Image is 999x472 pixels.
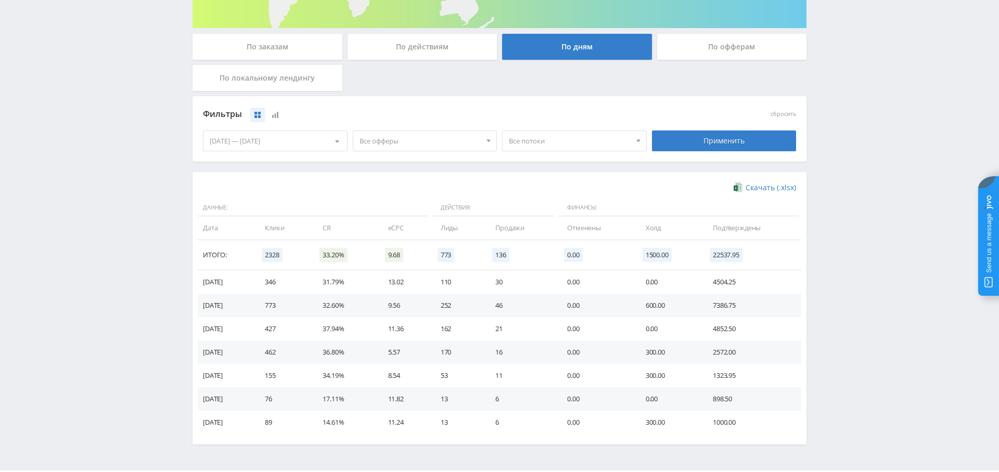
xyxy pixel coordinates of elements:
td: 155 [254,364,312,387]
td: 37.94% [312,317,377,340]
span: Все офферы [360,131,481,151]
td: 46 [485,294,557,317]
div: По действиям [348,34,497,60]
td: 21 [485,317,557,340]
td: 31.79% [312,270,377,294]
td: 11 [485,364,557,387]
td: 252 [430,294,485,317]
td: Продажи [485,216,557,240]
span: 33.20% [319,248,347,262]
td: 1000.00 [702,411,801,434]
td: 427 [254,317,312,340]
td: 0.00 [557,294,635,317]
div: По заказам [193,34,342,60]
td: 0.00 [557,317,635,340]
td: 17.11% [312,387,377,411]
td: 898.50 [702,387,801,411]
td: [DATE] [198,387,254,411]
td: [DATE] [198,364,254,387]
td: 0.00 [635,387,702,411]
td: 170 [430,340,485,364]
span: 136 [492,248,509,262]
button: сбросить [771,111,796,117]
img: xlsx [734,182,742,192]
td: 1323.95 [702,364,801,387]
td: 0.00 [557,411,635,434]
div: Применить [652,130,797,151]
td: 16 [485,340,557,364]
td: 8.54 [378,364,430,387]
div: По локальному лендингу [193,65,342,91]
td: 32.60% [312,294,377,317]
td: [DATE] [198,317,254,340]
td: 13 [430,411,485,434]
span: Данные: [198,199,428,217]
td: 162 [430,317,485,340]
td: 36.80% [312,340,377,364]
td: 600.00 [635,294,702,317]
span: 9.68 [385,248,403,262]
td: 4852.50 [702,317,801,340]
td: 13 [430,387,485,411]
td: 0.00 [557,364,635,387]
td: 11.24 [378,411,430,434]
td: Холд [635,216,702,240]
td: 89 [254,411,312,434]
td: 0.00 [557,270,635,294]
div: По дням [502,34,652,60]
td: [DATE] [198,340,254,364]
td: 346 [254,270,312,294]
td: 0.00 [557,340,635,364]
span: Скачать (.xlsx) [746,183,796,192]
td: 14.61% [312,411,377,434]
td: 34.19% [312,364,377,387]
td: 53 [430,364,485,387]
td: 11.36 [378,317,430,340]
td: 300.00 [635,364,702,387]
span: 773 [438,248,455,262]
td: 300.00 [635,411,702,434]
td: 6 [485,411,557,434]
td: 462 [254,340,312,364]
td: 6 [485,387,557,411]
td: [DATE] [198,411,254,434]
span: 22537.95 [710,248,742,262]
td: Клики [254,216,312,240]
div: По офферам [657,34,807,60]
td: eCPC [378,216,430,240]
td: [DATE] [198,270,254,294]
td: Дата [198,216,254,240]
td: Отменены [557,216,635,240]
span: Все потоки [509,131,631,151]
td: 5.57 [378,340,430,364]
td: CR [312,216,377,240]
td: 110 [430,270,485,294]
td: 773 [254,294,312,317]
td: 9.56 [378,294,430,317]
span: Финансы: [559,199,799,217]
td: 30 [485,270,557,294]
td: 76 [254,387,312,411]
div: Фильтры [203,107,647,122]
td: 4504.25 [702,270,801,294]
td: 11.82 [378,387,430,411]
td: 300.00 [635,340,702,364]
div: [DATE] — [DATE] [203,131,347,151]
span: 1500.00 [643,248,672,262]
td: 2572.00 [702,340,801,364]
td: 13.02 [378,270,430,294]
td: Итого: [198,240,254,270]
td: 0.00 [635,317,702,340]
td: Лиды [430,216,485,240]
span: 2328 [262,248,282,262]
span: Действия: [433,199,554,217]
span: 0.00 [564,248,582,262]
td: 0.00 [635,270,702,294]
td: Подтверждены [702,216,801,240]
a: Скачать (.xlsx) [734,182,796,193]
td: 0.00 [557,387,635,411]
td: [DATE] [198,294,254,317]
td: 7386.75 [702,294,801,317]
